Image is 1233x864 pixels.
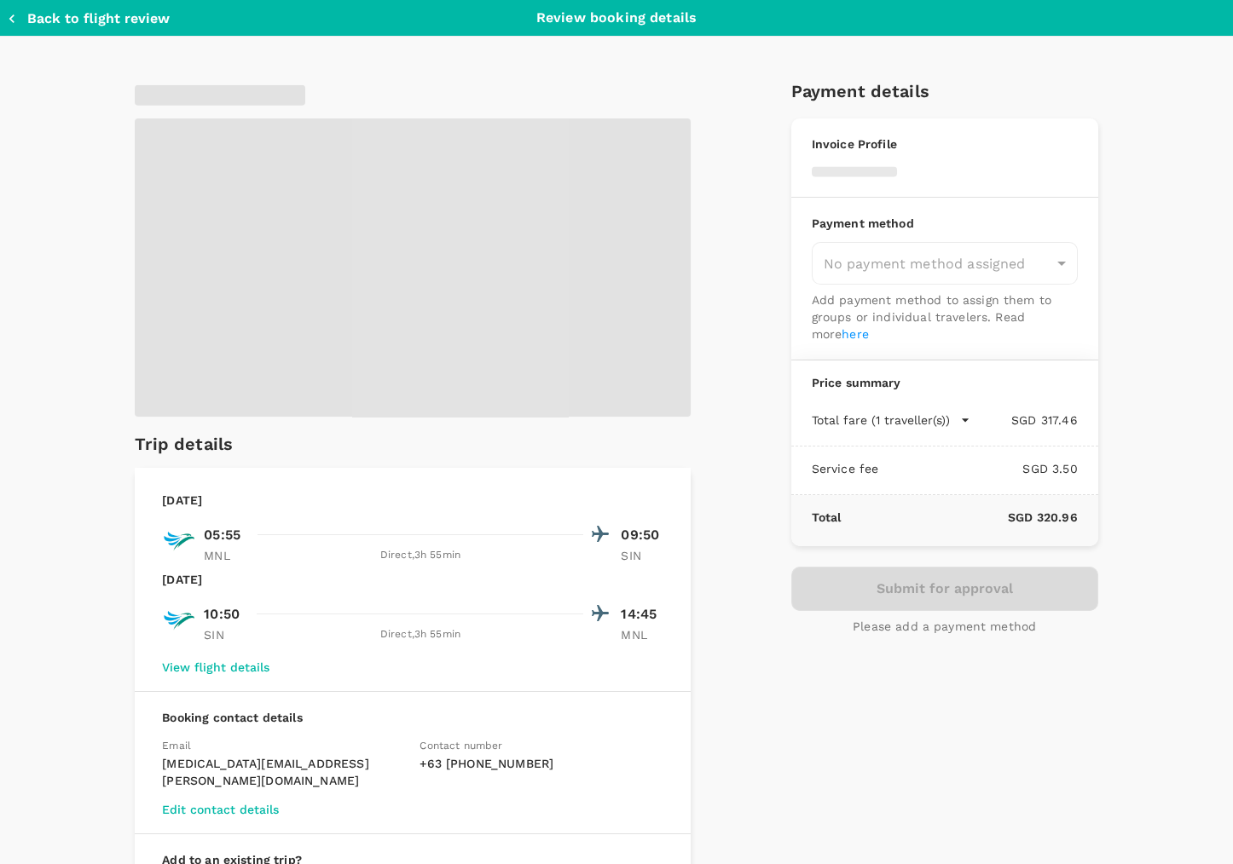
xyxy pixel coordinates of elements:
p: Invoice Profile [812,135,1078,153]
p: [DATE] [162,571,202,588]
p: 05:55 [204,525,240,545]
img: 5J [162,603,196,637]
button: Edit contact details [162,803,279,816]
span: Email [162,740,191,752]
p: MNL [621,626,663,643]
p: 10:50 [204,604,240,625]
p: Add payment method to assign them to groups or individual travelers. Read more [812,291,1078,343]
h6: Trip details [135,430,233,458]
div: No payment method assigned [812,242,1078,285]
p: Price summary [812,374,1078,391]
p: + 63 [PHONE_NUMBER] [420,755,663,772]
button: Total fare (1 traveller(s)) [812,412,970,429]
p: SGD 320.96 [841,509,1077,526]
a: here [842,327,869,341]
h6: Payment details [791,78,1098,105]
img: 5J [162,524,196,558]
p: Total fare (1 traveller(s)) [812,412,950,429]
button: Back to flight review [7,10,170,27]
p: [DATE] [162,492,202,509]
p: Please add a payment method [853,618,1036,635]
p: SGD 317.46 [970,412,1078,429]
div: Direct , 3h 55min [257,547,583,564]
div: Direct , 3h 55min [257,626,583,643]
p: Payment method [812,215,1078,232]
p: Service fee [812,460,879,477]
p: Booking contact details [162,709,663,726]
p: SGD 3.50 [878,460,1077,477]
button: View flight details [162,660,269,674]
p: Total [812,509,842,526]
p: SIN [204,626,246,643]
p: MNL [204,547,246,564]
p: 09:50 [621,525,663,545]
span: Contact number [420,740,502,752]
p: SIN [621,547,663,564]
p: [MEDICAL_DATA][EMAIL_ADDRESS][PERSON_NAME][DOMAIN_NAME] [162,755,406,789]
p: 14:45 [621,604,663,625]
p: Review booking details [536,8,697,28]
